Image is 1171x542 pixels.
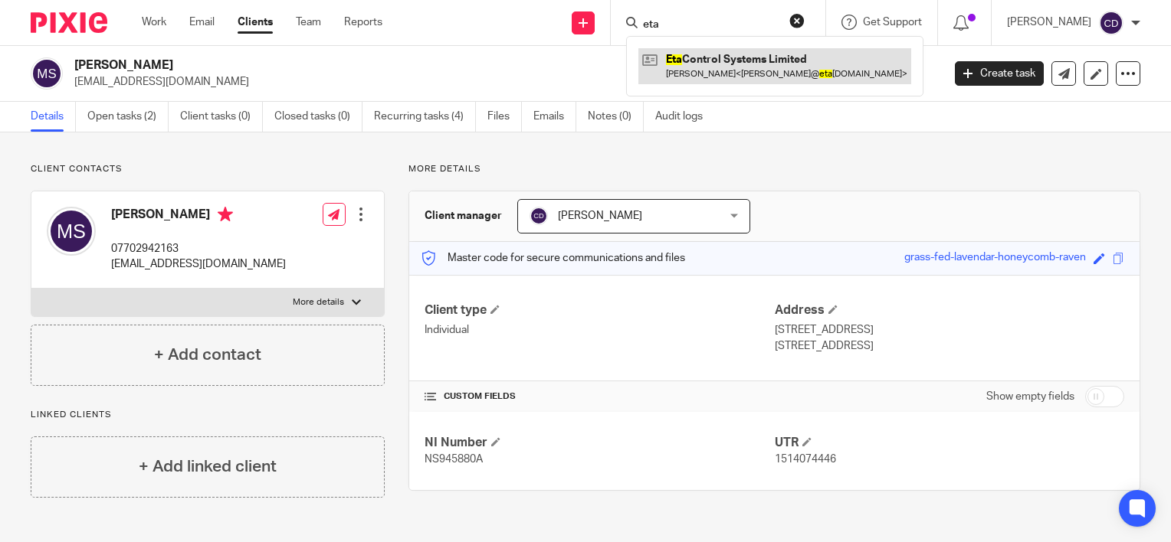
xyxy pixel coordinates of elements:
div: grass-fed-lavendar-honeycomb-raven [904,250,1086,267]
a: Details [31,102,76,132]
h4: UTR [775,435,1124,451]
span: Get Support [863,17,922,28]
img: svg%3E [47,207,96,256]
h4: CUSTOM FIELDS [425,390,774,403]
input: Search [641,18,779,32]
button: Clear [789,13,805,28]
h3: Client manager [425,208,502,224]
p: [EMAIL_ADDRESS][DOMAIN_NAME] [111,256,286,272]
p: Individual [425,322,774,338]
img: svg%3E [31,57,63,90]
h4: NI Number [425,435,774,451]
a: Files [487,102,522,132]
h4: Address [775,302,1124,318]
h2: [PERSON_NAME] [74,57,760,73]
h4: + Add linked client [139,455,277,478]
p: More details [293,296,344,309]
i: Primary [218,207,233,222]
a: Recurring tasks (4) [374,102,476,132]
a: Closed tasks (0) [274,102,362,132]
span: [PERSON_NAME] [558,211,642,221]
a: Client tasks (0) [180,102,263,132]
p: Client contacts [31,163,385,175]
a: Create task [955,61,1044,86]
p: More details [408,163,1140,175]
p: [EMAIL_ADDRESS][DOMAIN_NAME] [74,74,932,90]
img: Pixie [31,12,107,33]
p: Master code for secure communications and files [421,250,685,266]
p: [STREET_ADDRESS] [775,322,1124,338]
a: Email [189,15,215,30]
a: Work [142,15,166,30]
p: [PERSON_NAME] [1007,15,1091,30]
h4: Client type [425,302,774,318]
label: Show empty fields [986,389,1074,404]
a: Team [296,15,321,30]
p: 07702942163 [111,241,286,256]
h4: [PERSON_NAME] [111,207,286,226]
h4: + Add contact [154,343,261,367]
p: Linked clients [31,409,385,421]
a: Reports [344,15,382,30]
span: NS945880A [425,454,483,465]
a: Emails [533,102,576,132]
a: Audit logs [655,102,714,132]
img: svg%3E [530,207,548,225]
a: Notes (0) [588,102,644,132]
a: Clients [238,15,273,30]
p: [STREET_ADDRESS] [775,338,1124,354]
img: svg%3E [1099,11,1123,35]
a: Open tasks (2) [87,102,169,132]
span: 1514074446 [775,454,836,465]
